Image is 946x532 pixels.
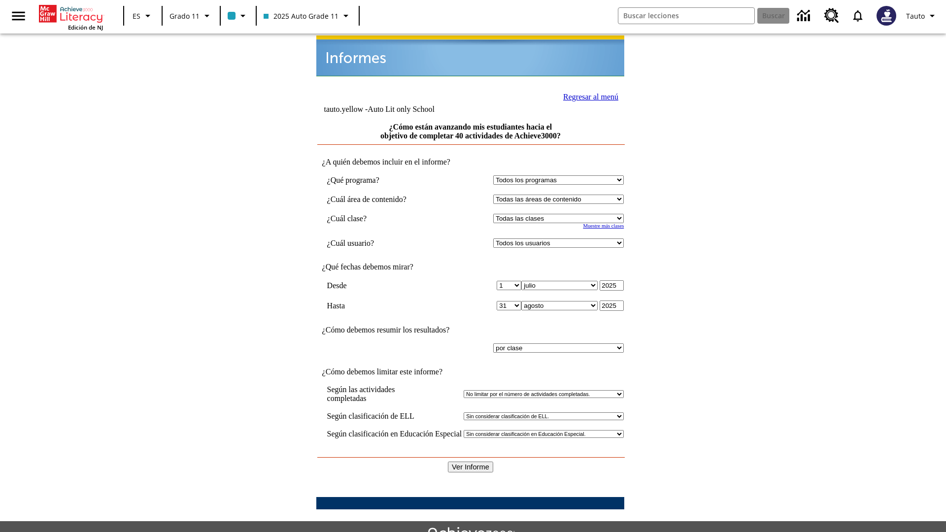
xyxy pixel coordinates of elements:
span: ES [133,11,140,21]
div: Portada [39,3,103,31]
button: Abrir el menú lateral [4,1,33,31]
a: Muestre más clases [583,223,624,229]
button: Grado: Grado 11, Elige un grado [166,7,217,25]
button: Perfil/Configuración [902,7,942,25]
span: Grado 11 [169,11,200,21]
button: Lenguaje: ES, Selecciona un idioma [127,7,159,25]
nobr: Auto Lit only School [368,105,435,113]
span: 2025 Auto Grade 11 [264,11,338,21]
img: header [316,35,624,76]
td: Según clasificación en Educación Especial [327,430,462,438]
td: Según clasificación de ELL [327,412,462,421]
button: El color de la clase es azul claro. Cambiar el color de la clase. [224,7,253,25]
td: Hasta [327,300,437,311]
a: ¿Cómo están avanzando mis estudiantes hacia el objetivo de completar 40 actividades de Achieve3000? [380,123,561,140]
td: ¿Qué fechas debemos mirar? [317,263,624,271]
td: tauto.yellow - [324,105,505,114]
button: Clase: 2025 Auto Grade 11, Selecciona una clase [260,7,356,25]
span: Edición de NJ [68,24,103,31]
a: Centro de información [791,2,818,30]
td: ¿Cómo debemos resumir los resultados? [317,326,624,334]
td: ¿A quién debemos incluir en el informe? [317,158,624,166]
td: ¿Cuál clase? [327,214,437,223]
img: Avatar [877,6,896,26]
td: Desde [327,280,437,291]
td: ¿Cómo debemos limitar este informe? [317,367,624,376]
nobr: ¿Cuál área de contenido? [327,195,406,203]
input: Ver Informe [448,462,493,472]
td: ¿Qué programa? [327,175,437,185]
a: Notificaciones [845,3,871,29]
td: Según las actividades completadas [327,385,462,403]
span: Tauto [906,11,925,21]
a: Regresar al menú [563,93,618,101]
td: ¿Cuál usuario? [327,238,437,248]
a: Centro de recursos, Se abrirá en una pestaña nueva. [818,2,845,29]
button: Escoja un nuevo avatar [871,3,902,29]
input: Buscar campo [618,8,754,24]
